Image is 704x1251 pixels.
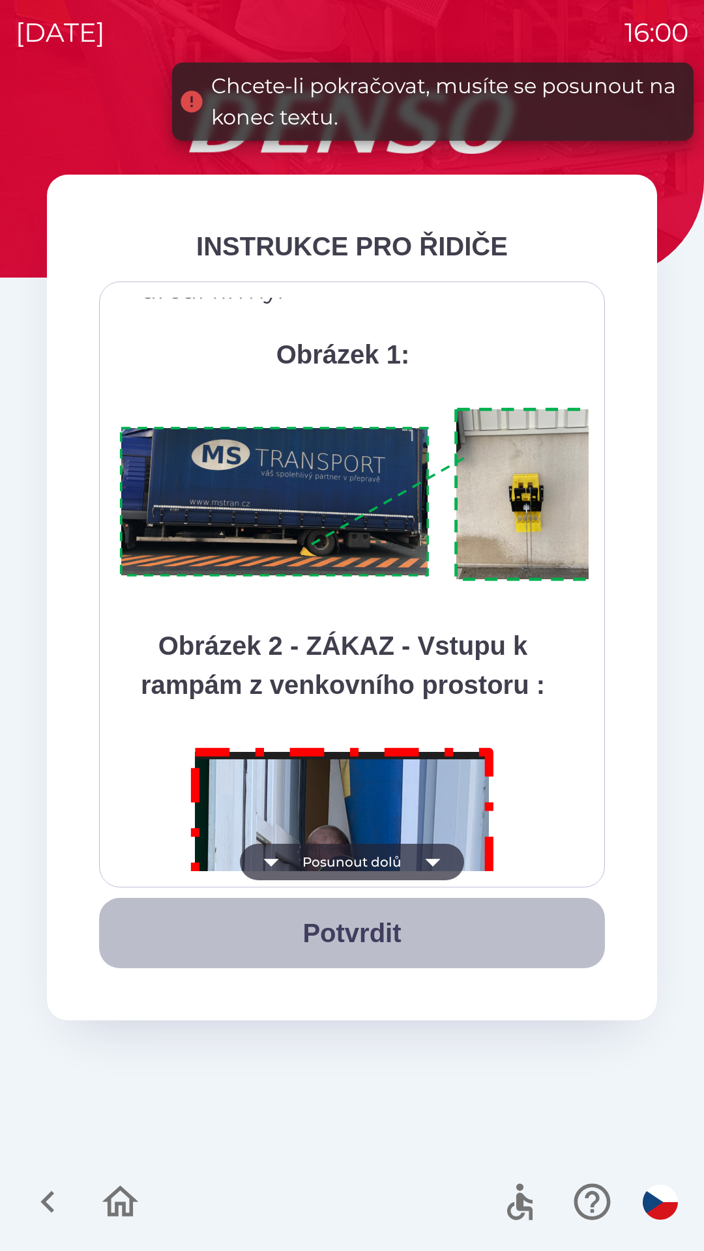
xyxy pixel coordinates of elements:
button: Potvrdit [99,898,605,968]
strong: Obrázek 1: [276,340,410,369]
div: INSTRUKCE PRO ŘIDIČE [99,227,605,266]
p: [DATE] [16,13,105,52]
p: 16:00 [624,13,688,52]
img: cs flag [643,1185,678,1220]
div: Chcete-li pokračovat, musíte se posunout na konec textu. [211,70,681,133]
img: M8MNayrTL6gAAAABJRU5ErkJggg== [176,730,510,1209]
img: Logo [47,91,657,154]
button: Posunout dolů [240,844,464,880]
strong: Obrázek 2 - ZÁKAZ - Vstupu k rampám z venkovního prostoru : [141,631,545,699]
img: A1ym8hFSA0ukAAAAAElFTkSuQmCC [115,400,621,590]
